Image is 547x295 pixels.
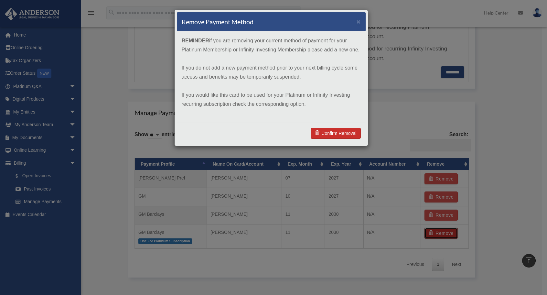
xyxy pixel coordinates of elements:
[311,128,360,139] a: Confirm Removal
[182,63,361,82] p: If you do not add a new payment method prior to your next billing cycle some access and benefits ...
[177,31,366,123] div: if you are removing your current method of payment for your Platinum Membership or Infinity Inves...
[182,17,253,26] h4: Remove Payment Method
[357,18,361,25] button: ×
[182,91,361,109] p: If you would like this card to be used for your Platinum or Infinity Investing recurring subscrip...
[182,38,209,43] strong: REMINDER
